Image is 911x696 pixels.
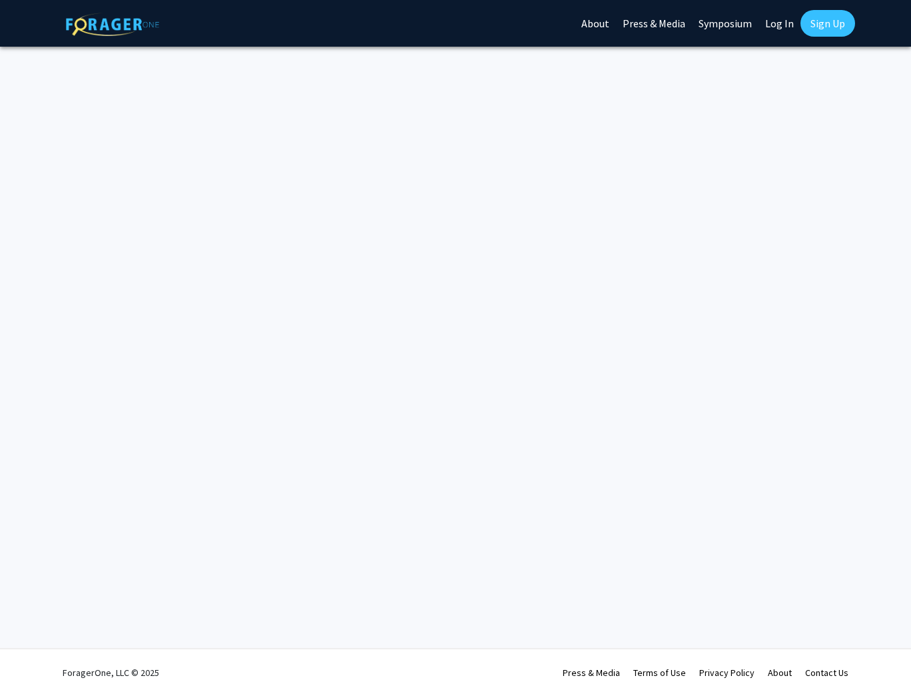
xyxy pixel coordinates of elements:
a: Terms of Use [633,667,686,679]
a: Sign Up [800,10,855,37]
a: Contact Us [805,667,848,679]
a: Privacy Policy [699,667,755,679]
img: ForagerOne Logo [66,13,159,36]
a: About [768,667,792,679]
div: ForagerOne, LLC © 2025 [63,649,159,696]
a: Press & Media [563,667,620,679]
